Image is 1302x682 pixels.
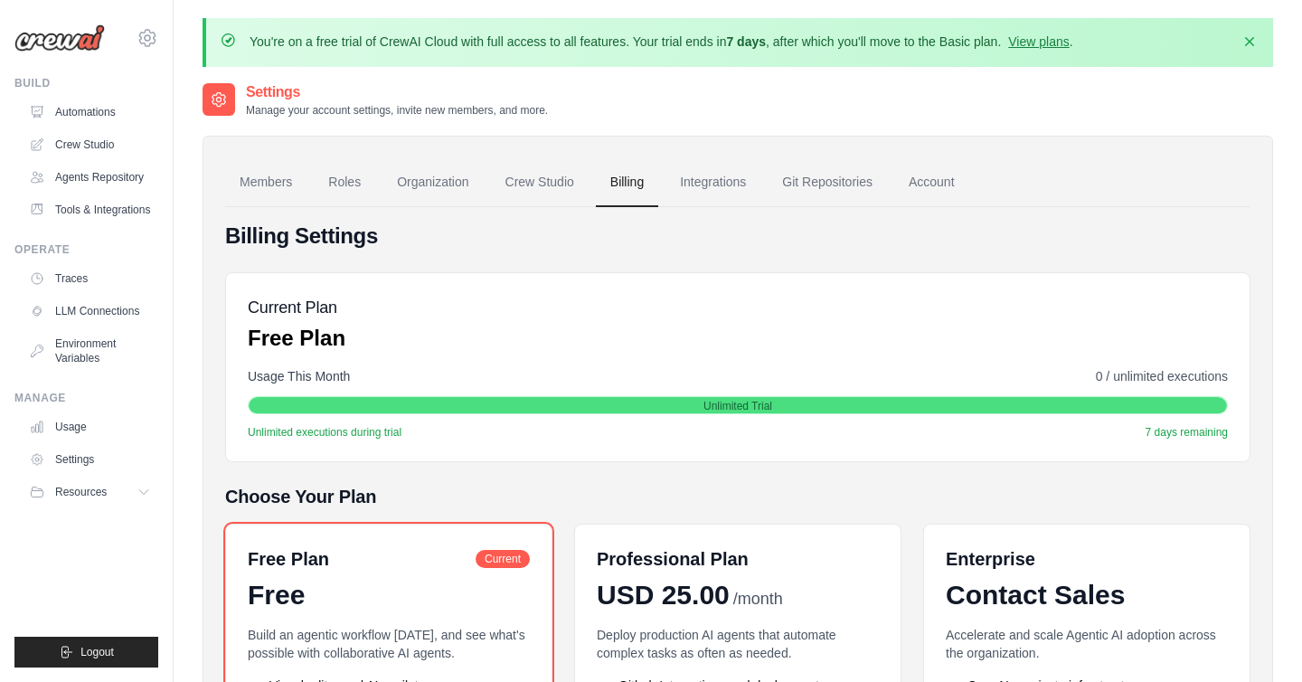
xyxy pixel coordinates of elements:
[248,295,345,320] h5: Current Plan
[22,195,158,224] a: Tools & Integrations
[14,242,158,257] div: Operate
[596,158,658,207] a: Billing
[491,158,589,207] a: Crew Studio
[768,158,887,207] a: Git Repositories
[22,412,158,441] a: Usage
[80,645,114,659] span: Logout
[894,158,969,207] a: Account
[55,485,107,499] span: Resources
[22,329,158,373] a: Environment Variables
[946,579,1228,611] div: Contact Sales
[22,445,158,474] a: Settings
[382,158,483,207] a: Organization
[248,425,401,440] span: Unlimited executions during trial
[225,158,307,207] a: Members
[733,587,783,611] span: /month
[1146,425,1228,440] span: 7 days remaining
[597,579,730,611] span: USD 25.00
[946,546,1228,572] h6: Enterprise
[1008,34,1069,49] a: View plans
[250,33,1073,51] p: You're on a free trial of CrewAI Cloud with full access to all features. Your trial ends in , aft...
[14,391,158,405] div: Manage
[14,637,158,668] button: Logout
[726,34,766,49] strong: 7 days
[22,163,158,192] a: Agents Repository
[946,626,1228,662] p: Accelerate and scale Agentic AI adoption across the organization.
[225,484,1250,509] h5: Choose Your Plan
[225,222,1250,251] h4: Billing Settings
[597,546,749,572] h6: Professional Plan
[22,264,158,293] a: Traces
[14,24,105,52] img: Logo
[248,367,350,385] span: Usage This Month
[22,130,158,159] a: Crew Studio
[476,550,530,568] span: Current
[22,98,158,127] a: Automations
[246,103,548,118] p: Manage your account settings, invite new members, and more.
[597,626,879,662] p: Deploy production AI agents that automate complex tasks as often as needed.
[248,324,345,353] p: Free Plan
[246,81,548,103] h2: Settings
[665,158,760,207] a: Integrations
[22,478,158,507] button: Resources
[248,579,530,611] div: Free
[14,76,158,90] div: Build
[248,546,329,572] h6: Free Plan
[1096,367,1228,385] span: 0 / unlimited executions
[703,399,772,413] span: Unlimited Trial
[248,626,530,662] p: Build an agentic workflow [DATE], and see what's possible with collaborative AI agents.
[314,158,375,207] a: Roles
[22,297,158,326] a: LLM Connections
